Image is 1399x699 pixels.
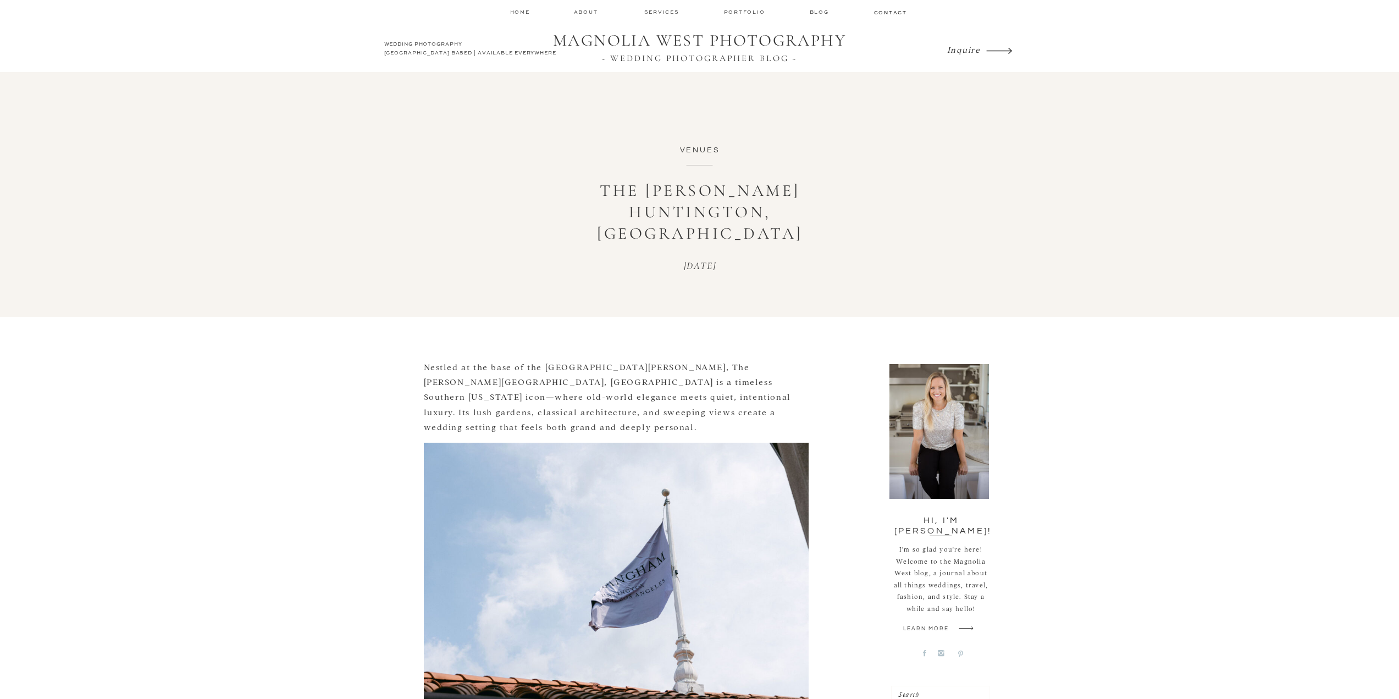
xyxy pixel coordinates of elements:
a: home [510,8,531,15]
a: services [644,8,681,15]
a: Inquire [947,42,983,57]
i: Inquire [947,44,981,54]
h2: WEDDING PHOTOGRAPHY [GEOGRAPHIC_DATA] BASED | AVAILABLE EVERYWHERE [384,40,560,60]
p: Nestled at the base of the [GEOGRAPHIC_DATA][PERSON_NAME], The [PERSON_NAME][GEOGRAPHIC_DATA], [G... [424,359,809,434]
a: Portfolio [724,8,767,16]
a: Venues [680,146,720,154]
a: Learn more [903,624,956,636]
div: I'm so glad you're here! Welcome to the Magnolia West blog, a journal about all things weddings, ... [889,543,993,621]
a: Blog [810,8,832,16]
p: [DATE] [632,260,768,272]
div: Hi, I'm [PERSON_NAME]! [894,515,988,525]
h1: The [PERSON_NAME] Huntington, [GEOGRAPHIC_DATA] [535,180,865,244]
a: about [574,8,601,16]
a: ~ WEDDING PHOTOGRAPHER BLOG ~ [546,53,854,63]
a: MAGNOLIA WEST PHOTOGRAPHY [546,31,854,52]
a: contact [874,9,906,15]
a: WEDDING PHOTOGRAPHY[GEOGRAPHIC_DATA] BASED | AVAILABLE EVERYWHERE [384,40,560,60]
